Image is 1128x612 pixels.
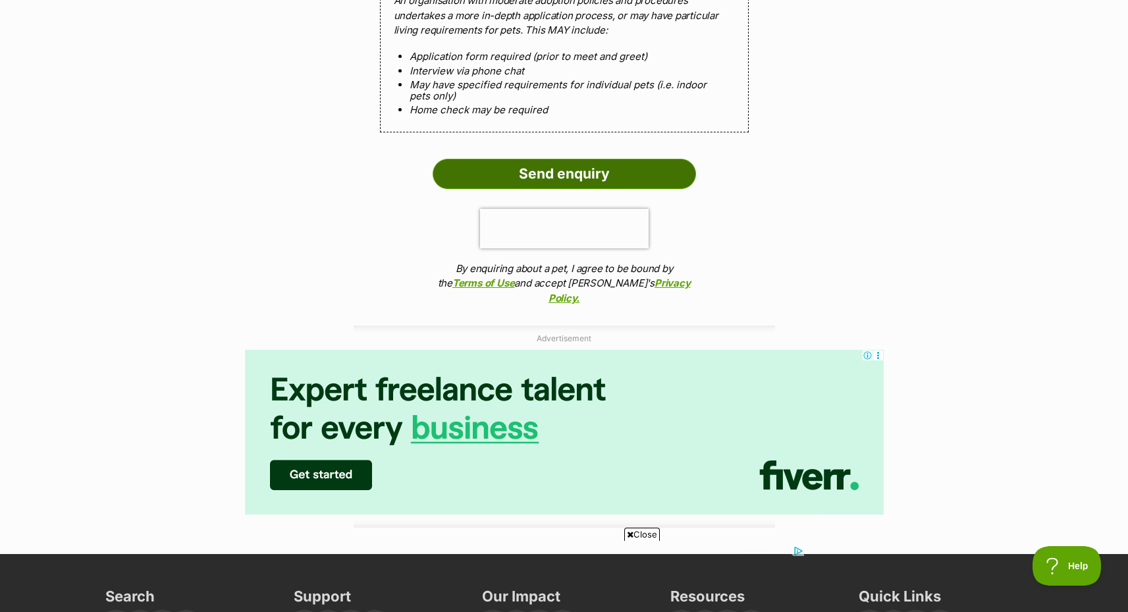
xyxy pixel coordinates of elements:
[549,277,691,304] a: Privacy Policy.
[325,546,804,605] iframe: Advertisement
[410,65,719,76] li: Interview via phone chat
[1033,546,1102,586] iframe: Help Scout Beacon - Open
[410,79,719,102] li: May have specified requirements for individual pets (i.e. indoor pets only)
[410,51,719,62] li: Application form required (prior to meet and greet)
[354,325,775,528] div: Advertisement
[452,277,514,289] a: Terms of Use
[410,104,719,115] li: Home check may be required
[433,262,696,306] p: By enquiring about a pet, I agree to be bound by the and accept [PERSON_NAME]'s
[245,350,884,515] iframe: Advertisement
[624,528,660,541] span: Close
[433,159,696,189] input: Send enquiry
[480,209,649,248] iframe: reCAPTCHA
